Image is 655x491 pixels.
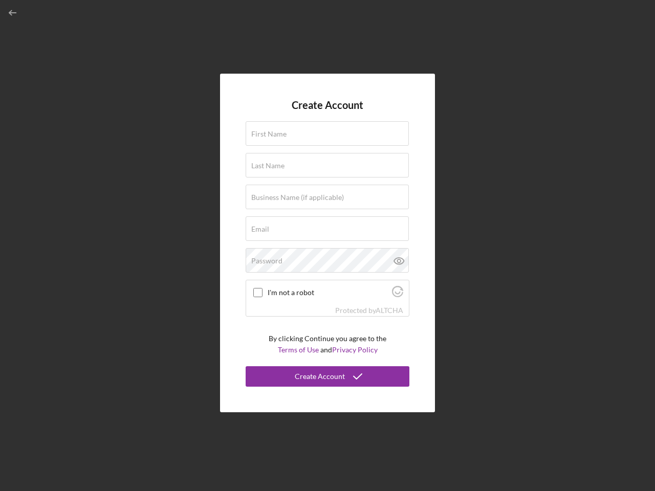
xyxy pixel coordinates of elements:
[251,257,282,265] label: Password
[392,290,403,299] a: Visit Altcha.org
[251,225,269,233] label: Email
[278,345,319,354] a: Terms of Use
[292,99,363,111] h4: Create Account
[251,193,344,202] label: Business Name (if applicable)
[251,130,287,138] label: First Name
[335,306,403,315] div: Protected by
[251,162,285,170] label: Last Name
[246,366,409,387] button: Create Account
[268,288,389,297] label: I'm not a robot
[295,366,345,387] div: Create Account
[269,333,386,356] p: By clicking Continue you agree to the and
[332,345,378,354] a: Privacy Policy
[376,306,403,315] a: Visit Altcha.org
